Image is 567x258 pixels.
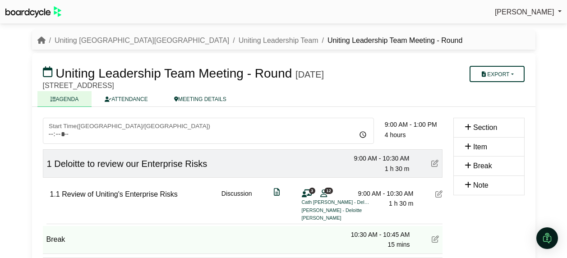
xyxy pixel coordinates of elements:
span: [STREET_ADDRESS] [43,82,114,89]
span: Section [473,124,497,131]
span: 3 [309,188,315,193]
li: [PERSON_NAME] - Deloitte [302,207,369,214]
span: 1.1 [50,190,60,198]
span: Note [473,181,489,189]
a: MEETING DETAILS [161,91,240,107]
a: AGENDA [37,91,92,107]
span: 1 [47,159,52,169]
div: 9:00 AM - 10:30 AM [350,189,414,198]
div: 9:00 AM - 1:00 PM [385,120,448,129]
span: [PERSON_NAME] [495,8,554,16]
span: Item [473,143,487,151]
div: 10:30 AM - 10:45 AM [347,230,410,240]
span: 12 [324,188,333,193]
a: Uniting Leadership Team [239,37,318,44]
span: 1 h 30 m [385,165,409,172]
li: [PERSON_NAME] [302,214,369,222]
a: Uniting [GEOGRAPHIC_DATA][GEOGRAPHIC_DATA] [55,37,229,44]
span: Deloitte to review our Enterprise Risks [54,159,207,169]
span: Break [46,235,65,243]
span: Uniting Leadership Team Meeting - Round [55,66,292,80]
li: Cath [PERSON_NAME] - Deloitte [302,198,369,206]
span: Break [473,162,492,170]
div: Discussion [221,189,252,222]
span: 1 h 30 m [389,200,413,207]
nav: breadcrumb [37,35,463,46]
a: [PERSON_NAME] [495,6,562,18]
div: 9:00 AM - 10:30 AM [346,153,410,163]
li: Uniting Leadership Team Meeting - Round [318,35,462,46]
img: BoardcycleBlackGreen-aaafeed430059cb809a45853b8cf6d952af9d84e6e89e1f1685b34bfd5cb7d64.svg [5,6,61,18]
span: 4 hours [385,131,406,138]
span: 15 mins [387,241,410,248]
span: Review of Uniting's Enterprise Risks [62,190,177,198]
button: Export [470,66,524,82]
div: Open Intercom Messenger [536,227,558,249]
a: ATTENDANCE [92,91,161,107]
div: [DATE] [295,69,324,80]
